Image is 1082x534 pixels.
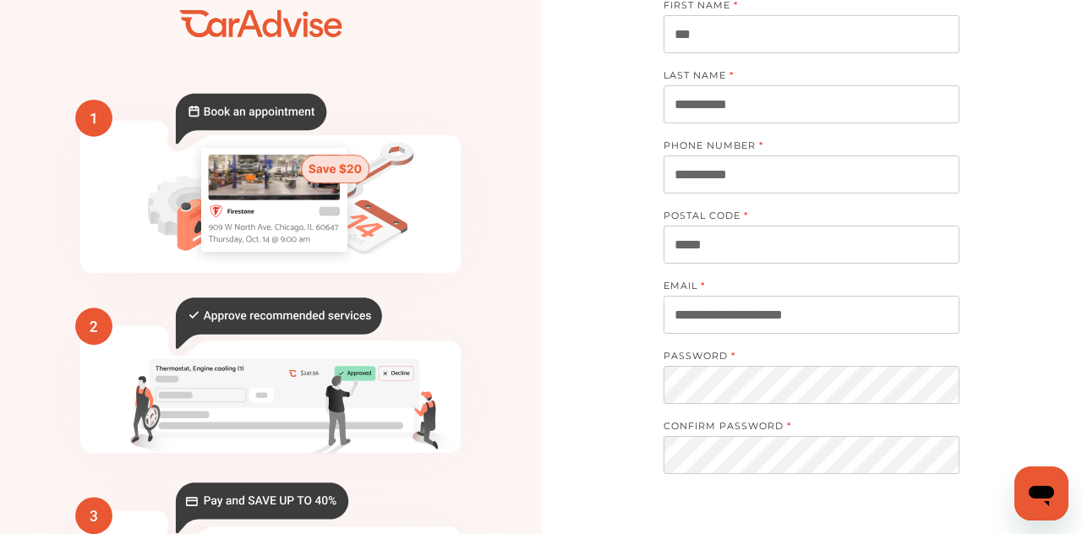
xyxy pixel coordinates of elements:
[664,139,943,155] label: PHONE NUMBER
[1014,466,1068,520] iframe: Button to launch messaging window
[664,280,943,296] label: EMAIL
[664,69,943,85] label: LAST NAME
[664,420,943,436] label: CONFIRM PASSWORD
[664,350,943,366] label: PASSWORD
[664,210,943,226] label: POSTAL CODE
